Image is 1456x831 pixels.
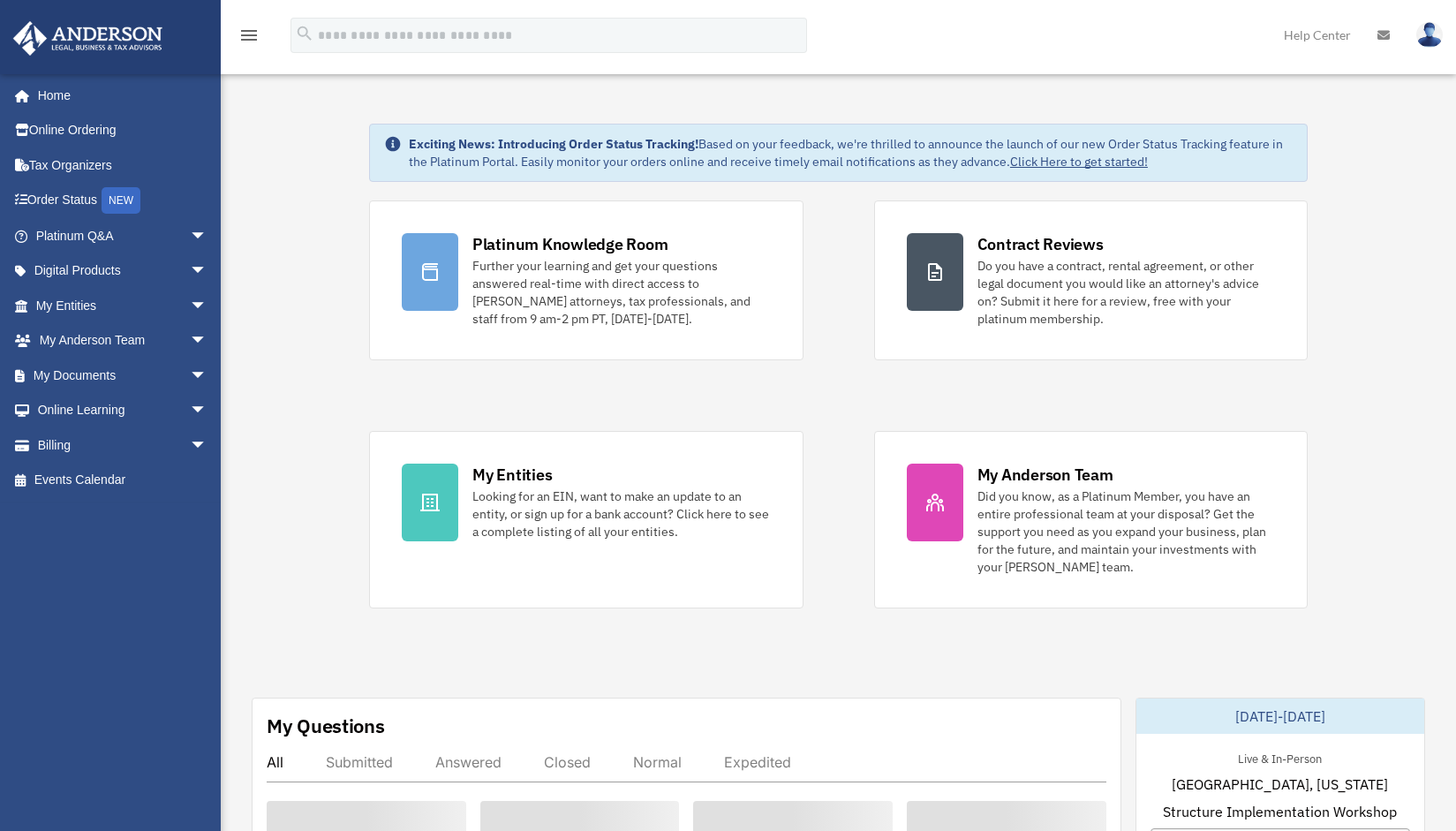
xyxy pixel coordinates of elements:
a: Tax Organizers [12,147,234,183]
a: menu [238,31,260,46]
a: Digital Productsarrow_drop_down [12,253,234,289]
div: My Entities [472,464,552,486]
div: Looking for an EIN, want to make an update to an entity, or sign up for a bank account? Click her... [472,487,771,540]
a: Platinum Q&Aarrow_drop_down [12,218,234,253]
a: My Entities Looking for an EIN, want to make an update to an entity, or sign up for a bank accoun... [369,431,803,608]
img: User Pic [1416,22,1443,48]
a: My Anderson Team Did you know, as a Platinum Member, you have an entire professional team at your... [874,431,1309,608]
div: Platinum Knowledge Room [472,233,668,255]
span: arrow_drop_down [190,288,225,324]
span: arrow_drop_down [190,427,225,464]
i: search [295,24,314,43]
div: Answered [435,753,502,771]
a: Click Here to get started! [1010,154,1148,170]
a: My Documentsarrow_drop_down [12,358,234,393]
i: menu [238,25,260,46]
div: Live & In-Person [1224,748,1336,767]
a: Platinum Knowledge Room Further your learning and get your questions answered real-time with dire... [369,200,803,360]
a: Online Learningarrow_drop_down [12,393,234,428]
div: My Questions [267,713,385,739]
a: Online Ordering [12,113,234,148]
a: Events Calendar [12,463,234,498]
a: Home [12,78,225,113]
a: Billingarrow_drop_down [12,427,234,463]
img: Anderson Advisors Platinum Portal [8,21,168,56]
div: Closed [544,753,591,771]
span: arrow_drop_down [190,358,225,394]
div: My Anderson Team [977,464,1113,486]
div: Do you have a contract, rental agreement, or other legal document you would like an attorney's ad... [977,257,1276,328]
span: arrow_drop_down [190,218,225,254]
a: Order StatusNEW [12,183,234,219]
strong: Exciting News: Introducing Order Status Tracking! [409,136,698,152]
span: [GEOGRAPHIC_DATA], [US_STATE] [1172,774,1388,795]
a: My Entitiesarrow_drop_down [12,288,234,323]
span: arrow_drop_down [190,393,225,429]
span: Structure Implementation Workshop [1163,801,1397,822]
div: [DATE]-[DATE] [1136,699,1424,734]
div: Expedited [724,753,791,771]
div: Contract Reviews [977,233,1104,255]
div: Normal [633,753,682,771]
span: arrow_drop_down [190,323,225,359]
div: NEW [102,187,140,214]
div: Submitted [326,753,393,771]
span: arrow_drop_down [190,253,225,290]
div: Based on your feedback, we're thrilled to announce the launch of our new Order Status Tracking fe... [409,135,1293,170]
a: Contract Reviews Do you have a contract, rental agreement, or other legal document you would like... [874,200,1309,360]
div: Further your learning and get your questions answered real-time with direct access to [PERSON_NAM... [472,257,771,328]
div: All [267,753,283,771]
a: My Anderson Teamarrow_drop_down [12,323,234,359]
div: Did you know, as a Platinum Member, you have an entire professional team at your disposal? Get th... [977,487,1276,576]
